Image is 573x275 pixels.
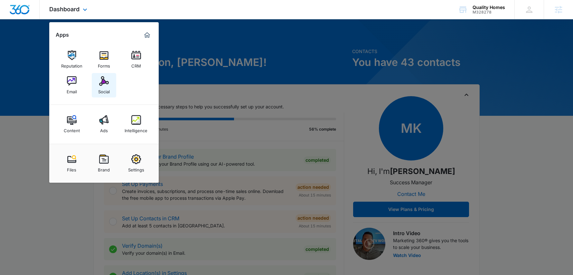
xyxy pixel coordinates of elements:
[60,112,84,136] a: Content
[67,164,76,172] div: Files
[124,47,148,72] a: CRM
[67,86,77,94] div: Email
[142,30,152,40] a: Marketing 360® Dashboard
[125,125,147,133] div: Intelligence
[98,86,110,94] div: Social
[98,164,110,172] div: Brand
[124,151,148,176] a: Settings
[128,164,144,172] div: Settings
[60,151,84,176] a: Files
[131,60,141,69] div: CRM
[98,60,110,69] div: Forms
[49,6,80,13] span: Dashboard
[92,47,116,72] a: Forms
[64,125,80,133] div: Content
[92,112,116,136] a: Ads
[100,125,108,133] div: Ads
[56,32,69,38] h2: Apps
[92,73,116,97] a: Social
[124,112,148,136] a: Intelligence
[60,73,84,97] a: Email
[61,60,82,69] div: Reputation
[92,151,116,176] a: Brand
[60,47,84,72] a: Reputation
[473,10,505,14] div: account id
[473,5,505,10] div: account name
